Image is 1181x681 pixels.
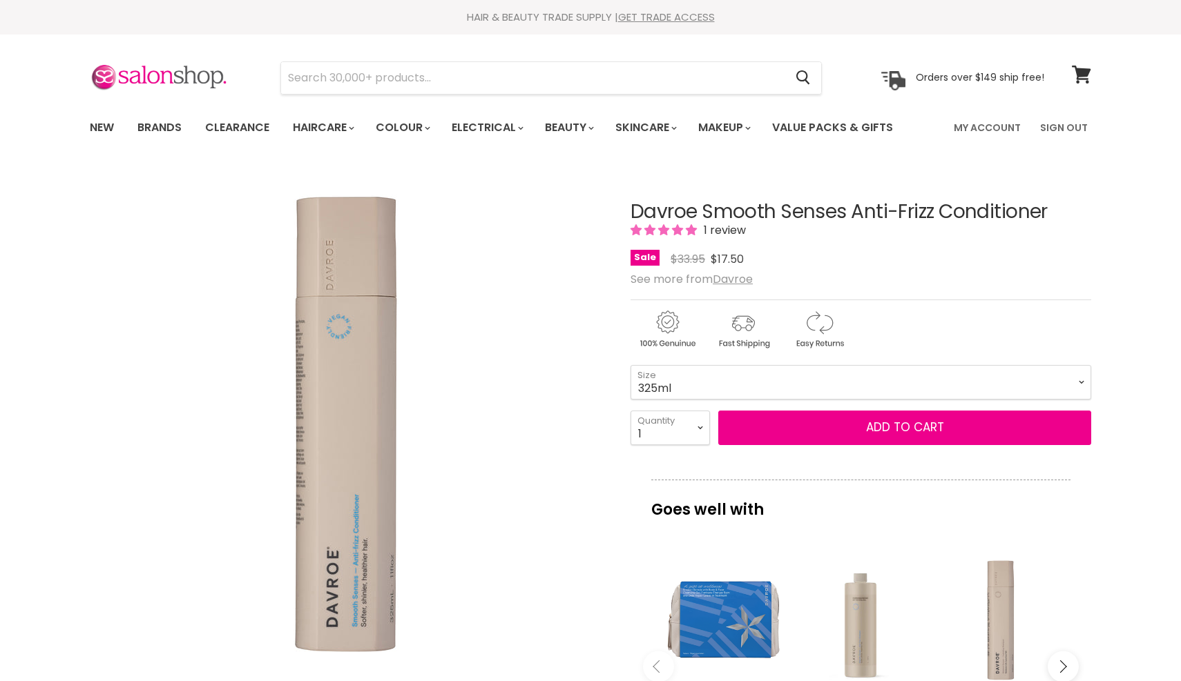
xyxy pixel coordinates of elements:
[651,480,1070,525] p: Goes well with
[365,113,439,142] a: Colour
[127,113,192,142] a: Brands
[688,113,759,142] a: Makeup
[79,108,925,148] ul: Main menu
[711,251,744,267] span: $17.50
[73,108,1108,148] nav: Main
[605,113,685,142] a: Skincare
[1032,113,1096,142] a: Sign Out
[713,271,753,287] a: Davroe
[282,113,363,142] a: Haircare
[718,411,1091,445] button: Add to cart
[782,308,856,351] img: returns.gif
[631,308,704,351] img: genuine.gif
[631,201,1091,223] h1: Davroe Smooth Senses Anti-Frizz Conditioner
[671,251,705,267] span: $33.95
[631,250,660,266] span: Sale
[280,61,822,95] form: Product
[785,62,821,94] button: Search
[618,10,715,24] a: GET TRADE ACCESS
[281,62,785,94] input: Search
[631,222,700,238] span: 5.00 stars
[916,71,1044,83] p: Orders over $149 ship free!
[79,113,124,142] a: New
[441,113,532,142] a: Electrical
[631,411,710,445] select: Quantity
[945,113,1029,142] a: My Account
[631,271,753,287] span: See more from
[1112,616,1167,667] iframe: Gorgias live chat messenger
[195,113,280,142] a: Clearance
[866,419,944,435] span: Add to cart
[700,222,746,238] span: 1 review
[707,308,780,351] img: shipping.gif
[535,113,602,142] a: Beauty
[762,113,903,142] a: Value Packs & Gifts
[73,10,1108,24] div: HAIR & BEAUTY TRADE SUPPLY |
